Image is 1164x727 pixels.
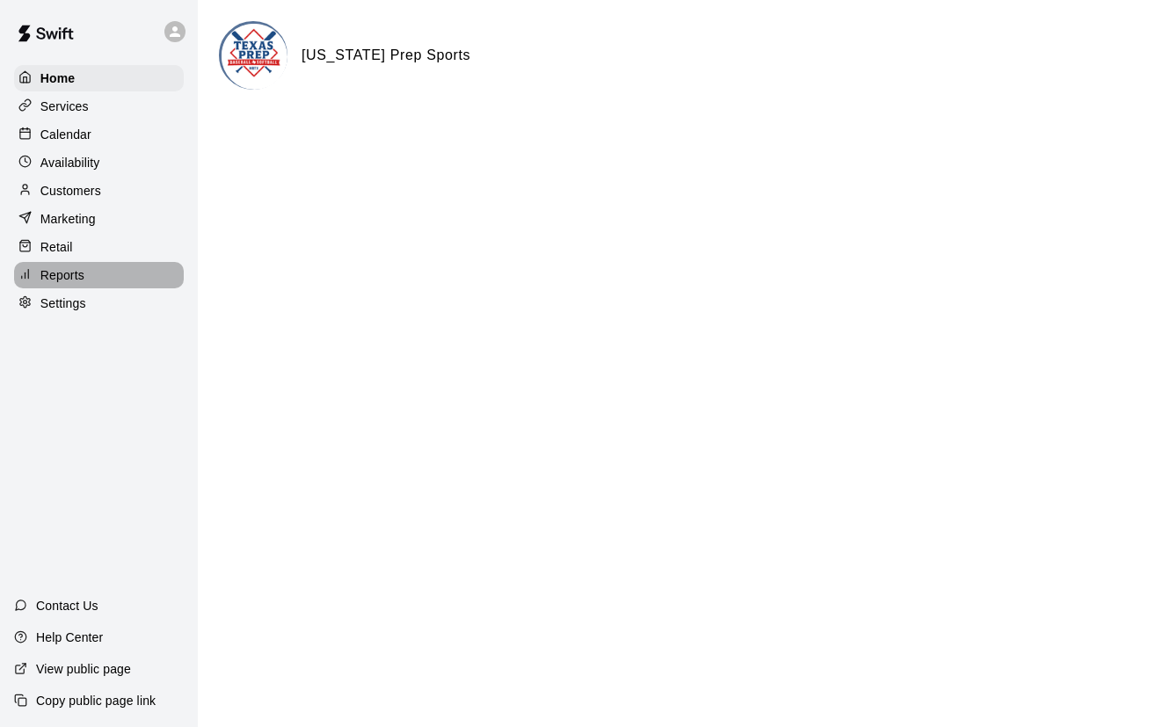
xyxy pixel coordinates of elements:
p: Services [40,98,89,115]
p: Calendar [40,126,91,143]
a: Settings [14,290,184,316]
a: Marketing [14,206,184,232]
p: Customers [40,182,101,200]
p: Settings [40,294,86,312]
p: View public page [36,660,131,678]
img: Texas Prep Sports logo [222,24,287,90]
p: Help Center [36,629,103,646]
a: Reports [14,262,184,288]
a: Services [14,93,184,120]
p: Retail [40,238,73,256]
a: Availability [14,149,184,176]
a: Retail [14,234,184,260]
a: Home [14,65,184,91]
p: Reports [40,266,84,284]
p: Home [40,69,76,87]
p: Marketing [40,210,96,228]
p: Copy public page link [36,692,156,709]
p: Contact Us [36,597,98,614]
h6: [US_STATE] Prep Sports [302,44,470,67]
a: Calendar [14,121,184,148]
p: Availability [40,154,100,171]
a: Customers [14,178,184,204]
